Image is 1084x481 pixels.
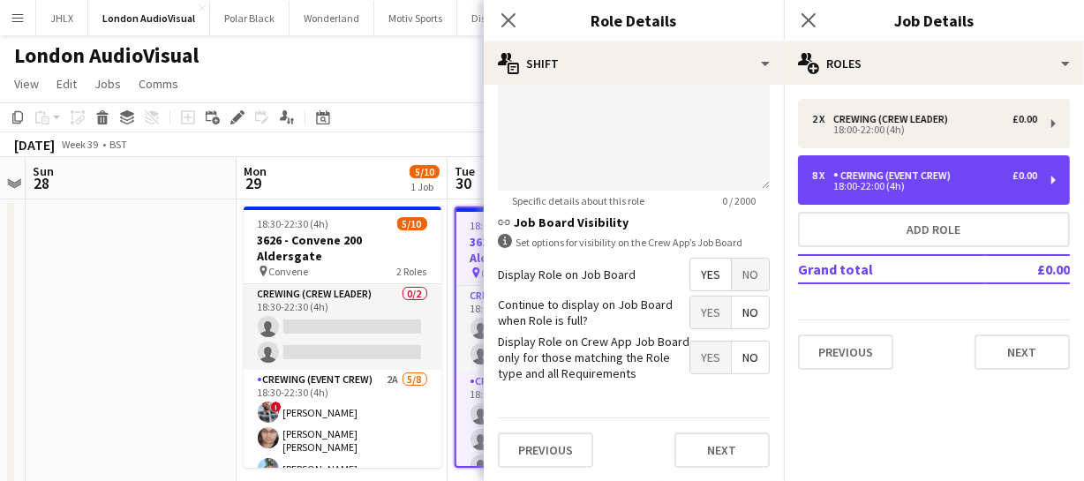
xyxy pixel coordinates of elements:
[690,297,731,328] span: Yes
[690,259,731,290] span: Yes
[374,1,457,35] button: Motiv Sports
[271,402,282,412] span: !
[798,255,986,283] td: Grand total
[833,169,958,182] div: Crewing (Event Crew)
[397,265,427,278] span: 2 Roles
[88,1,210,35] button: London AudioVisual
[456,234,651,266] h3: 3626 - Convene 200 Aldersgate
[290,1,374,35] button: Wonderland
[397,217,427,230] span: 5/10
[498,297,689,328] label: Continue to display on Job Board when Role is full?
[244,232,441,264] h3: 3626 - Convene 200 Aldersgate
[498,334,689,382] label: Display Role on Crew App Job Board only for those matching the Role type and all Requirements
[470,219,542,232] span: 18:00-22:00 (4h)
[498,214,770,230] h3: Job Board Visibility
[732,342,769,373] span: No
[975,334,1070,370] button: Next
[784,42,1084,85] div: Roles
[812,113,833,125] div: 2 x
[784,9,1084,32] h3: Job Details
[455,207,652,468] app-job-card: 18:00-22:00 (4h)0/103626 - Convene 200 Aldersgate Convene2 RolesCrewing (Crew Leader)0/218:00-22:...
[455,163,475,179] span: Tue
[484,42,784,85] div: Shift
[56,76,77,92] span: Edit
[410,165,440,178] span: 5/10
[244,207,441,468] app-job-card: 18:30-22:30 (4h)5/103626 - Convene 200 Aldersgate Convene2 RolesCrewing (Crew Leader)0/218:30-22:...
[410,180,439,193] div: 1 Job
[452,173,475,193] span: 30
[7,72,46,95] a: View
[732,297,769,328] span: No
[58,138,102,151] span: Week 39
[241,173,267,193] span: 29
[674,432,770,468] button: Next
[14,136,55,154] div: [DATE]
[132,72,185,95] a: Comms
[732,259,769,290] span: No
[798,334,893,370] button: Previous
[33,163,54,179] span: Sun
[49,72,84,95] a: Edit
[798,212,1070,247] button: Add role
[833,113,955,125] div: Crewing (Crew Leader)
[498,432,593,468] button: Previous
[109,138,127,151] div: BST
[14,76,39,92] span: View
[1012,113,1037,125] div: £0.00
[484,9,784,32] h3: Role Details
[244,163,267,179] span: Mon
[269,265,309,278] span: Convene
[482,267,522,280] span: Convene
[244,284,441,370] app-card-role: Crewing (Crew Leader)0/218:30-22:30 (4h)
[30,173,54,193] span: 28
[498,267,636,282] label: Display Role on Job Board
[812,182,1037,191] div: 18:00-22:00 (4h)
[986,255,1070,283] td: £0.00
[14,42,199,69] h1: London AudioVisual
[708,194,770,207] span: 0 / 2000
[498,234,770,251] div: Set options for visibility on the Crew App’s Job Board
[210,1,290,35] button: Polar Black
[258,217,329,230] span: 18:30-22:30 (4h)
[456,286,651,372] app-card-role: Crewing (Crew Leader)0/218:00-22:00 (4h)
[94,76,121,92] span: Jobs
[457,1,527,35] button: Dishoom
[1012,169,1037,182] div: £0.00
[36,1,88,35] button: JHLX
[87,72,128,95] a: Jobs
[812,169,833,182] div: 8 x
[812,125,1037,134] div: 18:00-22:00 (4h)
[139,76,178,92] span: Comms
[498,194,659,207] span: Specific details about this role
[690,342,731,373] span: Yes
